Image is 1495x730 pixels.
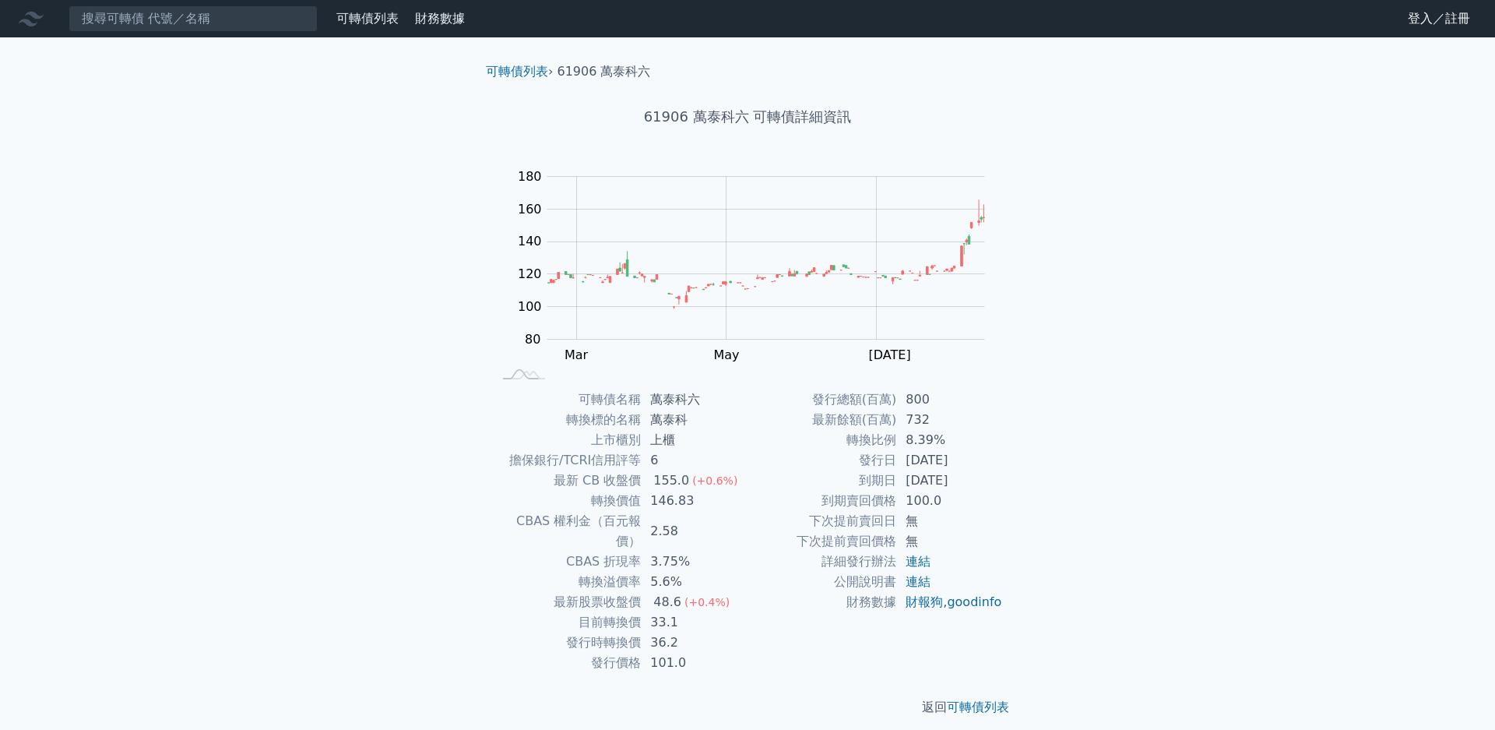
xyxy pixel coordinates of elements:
a: 可轉債列表 [486,64,548,79]
td: 上市櫃別 [492,430,641,450]
tspan: 120 [518,266,542,281]
li: 61906 萬泰科六 [558,62,651,81]
a: 財報狗 [906,594,943,609]
input: 搜尋可轉債 代號／名稱 [69,5,318,32]
td: 到期日 [747,471,896,491]
td: 無 [896,511,1003,531]
td: [DATE] [896,471,1003,491]
td: 8.39% [896,430,1003,450]
td: 轉換標的名稱 [492,410,641,430]
td: 公開說明書 [747,572,896,592]
td: 到期賣回價格 [747,491,896,511]
td: 最新股票收盤價 [492,592,641,612]
td: 3.75% [641,552,747,572]
a: 財務數據 [415,11,465,26]
td: 5.6% [641,572,747,592]
td: 轉換比例 [747,430,896,450]
td: 上櫃 [641,430,747,450]
a: 連結 [906,554,930,569]
td: 36.2 [641,633,747,653]
td: 目前轉換價 [492,612,641,633]
td: 下次提前賣回價格 [747,531,896,552]
a: 登入／註冊 [1395,6,1483,31]
p: 返回 [473,698,1022,717]
td: 800 [896,390,1003,410]
td: CBAS 折現率 [492,552,641,572]
td: 轉換溢價率 [492,572,641,592]
li: › [486,62,553,81]
td: 下次提前賣回日 [747,511,896,531]
td: 萬泰科六 [641,390,747,410]
td: 100.0 [896,491,1003,511]
td: 萬泰科 [641,410,747,430]
div: 48.6 [650,592,684,612]
td: 發行日 [747,450,896,471]
td: 33.1 [641,612,747,633]
td: 無 [896,531,1003,552]
a: 可轉債列表 [336,11,399,26]
h1: 61906 萬泰科六 可轉債詳細資訊 [473,106,1022,128]
span: (+0.6%) [692,474,737,487]
td: CBAS 權利金（百元報價） [492,511,641,552]
td: 最新餘額(百萬) [747,410,896,430]
tspan: 100 [518,299,542,314]
a: 可轉債列表 [947,700,1009,714]
td: [DATE] [896,450,1003,471]
g: Chart [510,169,1008,395]
td: 發行價格 [492,653,641,673]
td: 2.58 [641,511,747,552]
td: 擔保銀行/TCRI信用評等 [492,450,641,471]
tspan: May [713,347,739,362]
td: 財務數據 [747,592,896,612]
td: 可轉債名稱 [492,390,641,410]
td: 最新 CB 收盤價 [492,471,641,491]
div: 155.0 [650,471,692,491]
tspan: Mar [565,347,589,362]
td: 101.0 [641,653,747,673]
a: 連結 [906,574,930,589]
td: 轉換價值 [492,491,641,511]
span: (+0.4%) [684,596,730,608]
td: 146.83 [641,491,747,511]
td: 詳細發行辦法 [747,552,896,572]
tspan: [DATE] [869,347,911,362]
td: , [896,592,1003,612]
tspan: 140 [518,234,542,249]
a: goodinfo [947,594,1001,609]
td: 732 [896,410,1003,430]
tspan: 180 [518,169,542,184]
td: 6 [641,450,747,471]
td: 發行總額(百萬) [747,390,896,410]
tspan: 160 [518,202,542,217]
td: 發行時轉換價 [492,633,641,653]
tspan: 80 [525,332,540,347]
